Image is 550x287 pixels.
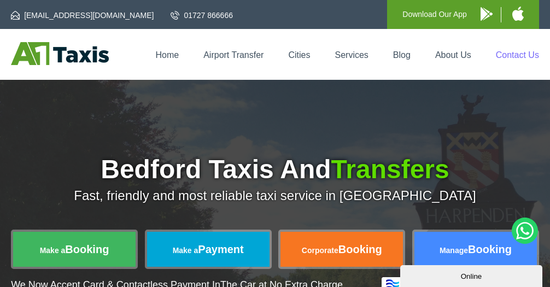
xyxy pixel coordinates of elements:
span: Make a [173,246,198,255]
a: Blog [393,50,411,60]
span: Corporate [302,246,338,255]
a: ManageBooking [414,232,537,267]
img: A1 Taxis St Albans LTD [11,42,109,65]
p: Fast, friendly and most reliable taxi service in [GEOGRAPHIC_DATA] [11,188,539,203]
span: Manage [440,246,468,255]
a: Home [155,50,179,60]
p: Download Our App [402,8,467,21]
a: 01727 866666 [171,10,233,21]
iframe: chat widget [400,263,545,287]
img: A1 Taxis Android App [481,7,493,21]
a: Cities [288,50,310,60]
h1: Bedford Taxis And [11,156,539,183]
span: Transfers [331,155,449,184]
a: CorporateBooking [280,232,403,267]
span: Make a [40,246,66,255]
a: Contact Us [496,50,539,60]
a: [EMAIL_ADDRESS][DOMAIN_NAME] [11,10,154,21]
img: A1 Taxis iPhone App [512,7,524,21]
a: Make aPayment [147,232,270,267]
a: Airport Transfer [203,50,264,60]
a: Make aBooking [13,232,136,267]
a: About Us [435,50,471,60]
a: Services [335,50,368,60]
